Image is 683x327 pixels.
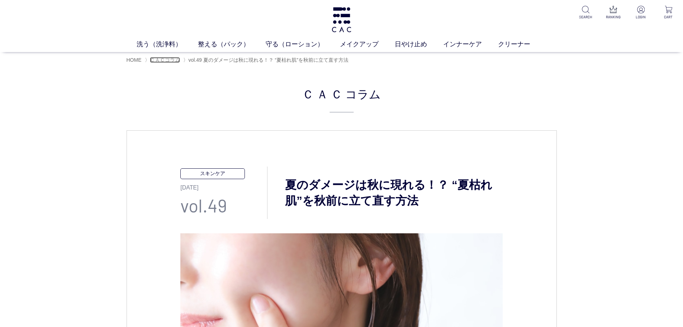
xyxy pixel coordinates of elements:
a: HOME [127,57,142,63]
a: SEARCH [577,6,594,20]
h3: 夏のダメージは秋に現れる！？ “夏枯れ肌”を秋前に立て直す方法 [267,177,503,209]
li: 〉 [145,57,182,64]
a: 洗う（洗浄料） [137,39,198,49]
a: 守る（ローション） [266,39,340,49]
a: クリーナー [498,39,546,49]
a: メイクアップ [340,39,395,49]
p: vol.49 [180,192,267,219]
p: RANKING [604,14,622,20]
a: 整える（パック） [198,39,266,49]
span: vol.49 夏のダメージは秋に現れる！？ “夏枯れ肌”を秋前に立て直す方法 [188,57,348,63]
p: スキンケア [180,168,245,179]
a: CART [660,6,677,20]
h2: ＣＡＣ [127,85,557,113]
span: コラム [345,85,381,102]
p: [DATE] [180,179,267,192]
p: SEARCH [577,14,594,20]
p: CART [660,14,677,20]
a: ＣＡＣコラム [150,57,180,63]
p: LOGIN [632,14,650,20]
a: インナーケア [443,39,498,49]
li: 〉 [183,57,350,64]
img: logo [331,7,352,32]
a: LOGIN [632,6,650,20]
a: RANKING [604,6,622,20]
a: 日やけ止め [395,39,443,49]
